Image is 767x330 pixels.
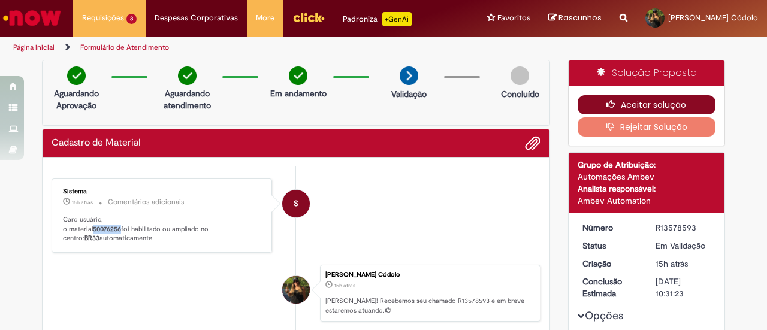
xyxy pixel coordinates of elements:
div: [DATE] 10:31:23 [656,275,711,299]
li: Larissa Denardi Códolo [52,265,540,322]
p: Caro usuário, o material foi habilitado ou ampliado no centro: automaticamente [63,215,262,243]
p: Concluído [501,88,539,100]
a: Página inicial [13,43,55,52]
small: Comentários adicionais [108,197,185,207]
a: Rascunhos [548,13,602,24]
div: System [282,190,310,217]
span: Despesas Corporativas [155,12,238,24]
div: Sistema [63,188,262,195]
button: Aceitar solução [578,95,716,114]
div: Analista responsável: [578,183,716,195]
time: 29/09/2025 17:34:59 [72,199,93,206]
p: Validação [391,88,427,100]
button: Rejeitar Solução [578,117,716,137]
dt: Status [573,240,647,252]
div: R13578593 [656,222,711,234]
p: [PERSON_NAME]! Recebemos seu chamado R13578593 e em breve estaremos atuando. [325,296,534,315]
span: Favoritos [497,12,530,24]
p: Em andamento [270,87,327,99]
button: Adicionar anexos [525,135,540,151]
div: [PERSON_NAME] Códolo [325,271,534,278]
span: [PERSON_NAME] Códolo [668,13,758,23]
time: 29/09/2025 17:31:16 [656,258,688,269]
img: arrow-next.png [400,66,418,85]
span: S [294,189,298,218]
div: 29/09/2025 17:31:16 [656,258,711,270]
img: check-circle-green.png [289,66,307,85]
div: Grupo de Atribuição: [578,159,716,171]
a: Formulário de Atendimento [80,43,169,52]
div: Automações Ambev [578,171,716,183]
div: Solução Proposta [569,60,725,86]
div: Larissa Denardi Códolo [282,276,310,304]
b: BR33 [84,234,99,243]
dt: Criação [573,258,647,270]
h2: Cadastro de Material Histórico de tíquete [52,138,141,149]
span: 15h atrás [334,282,355,289]
dt: Conclusão Estimada [573,275,647,299]
p: Aguardando atendimento [158,87,216,111]
span: 15h atrás [72,199,93,206]
b: 50076256 [93,225,121,234]
img: ServiceNow [1,6,63,30]
dt: Número [573,222,647,234]
div: Em Validação [656,240,711,252]
img: check-circle-green.png [178,66,197,85]
ul: Trilhas de página [9,37,502,59]
span: 3 [126,14,137,24]
div: Ambev Automation [578,195,716,207]
p: +GenAi [382,12,412,26]
p: Aguardando Aprovação [47,87,105,111]
span: 15h atrás [656,258,688,269]
img: click_logo_yellow_360x200.png [292,8,325,26]
div: Padroniza [343,12,412,26]
time: 29/09/2025 17:31:16 [334,282,355,289]
img: img-circle-grey.png [511,66,529,85]
span: Requisições [82,12,124,24]
img: check-circle-green.png [67,66,86,85]
span: More [256,12,274,24]
span: Rascunhos [558,12,602,23]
